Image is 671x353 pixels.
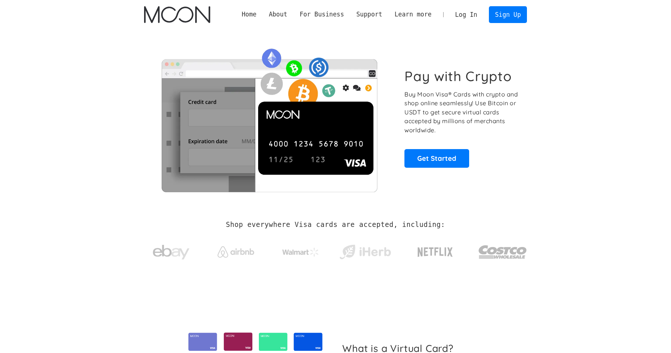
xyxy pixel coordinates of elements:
a: Netflix [403,236,468,265]
a: ebay [144,234,199,267]
a: Log In [449,7,483,23]
a: Sign Up [489,6,527,23]
div: Support [350,10,388,19]
img: Costco [478,238,527,266]
a: Airbnb [208,239,263,261]
img: Moon Cards let you spend your crypto anywhere Visa is accepted. [144,43,395,192]
a: Walmart [273,240,328,260]
img: iHerb [338,243,392,262]
a: Costco [478,231,527,269]
img: Moon Logo [144,6,210,23]
a: iHerb [338,235,392,265]
img: Airbnb [218,246,254,258]
div: About [263,10,293,19]
a: home [144,6,210,23]
div: Learn more [395,10,431,19]
div: Learn more [388,10,438,19]
h1: Pay with Crypto [404,68,512,84]
img: Walmart [282,248,319,257]
div: For Business [299,10,344,19]
div: Support [356,10,382,19]
img: ebay [153,241,189,264]
div: For Business [294,10,350,19]
div: About [269,10,287,19]
a: Get Started [404,149,469,167]
a: Home [235,10,263,19]
p: Buy Moon Visa® Cards with crypto and shop online seamlessly! Use Bitcoin or USDT to get secure vi... [404,90,519,135]
h2: Shop everywhere Visa cards are accepted, including: [226,221,445,229]
img: Netflix [417,243,453,261]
